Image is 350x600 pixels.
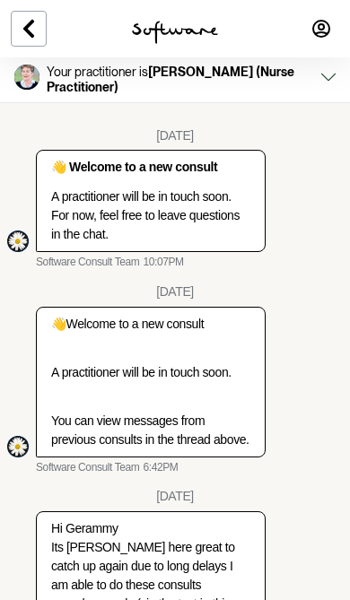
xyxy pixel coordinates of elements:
[7,230,29,252] img: S
[51,315,250,334] p: Welcome to a new consult
[143,461,178,475] time: 2024-04-26T08:42:02.460Z
[47,65,294,94] strong: [PERSON_NAME] (Nurse Practitioner)
[156,128,194,143] div: [DATE]
[36,461,139,475] span: Software Consult Team
[14,65,39,90] img: Butler
[7,436,29,457] div: Software Consult Team
[69,160,217,174] strong: Welcome to a new consult
[51,160,66,174] span: 👋
[47,65,314,95] p: Your practitioner is
[51,363,250,382] p: A practitioner will be in touch soon.
[51,317,66,331] span: 👋
[51,187,250,244] p: A practitioner will be in touch soon. For now, feel free to leave questions in the chat.
[132,21,218,44] img: software logo
[143,256,183,270] time: 2024-03-02T11:07:30.181Z
[7,436,29,457] img: S
[7,230,29,252] div: Software Consult Team
[36,256,139,270] span: Software Consult Team
[156,284,194,300] div: [DATE]
[156,489,194,504] div: [DATE]
[51,412,250,449] p: You can view messages from previous consults in the thread above.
